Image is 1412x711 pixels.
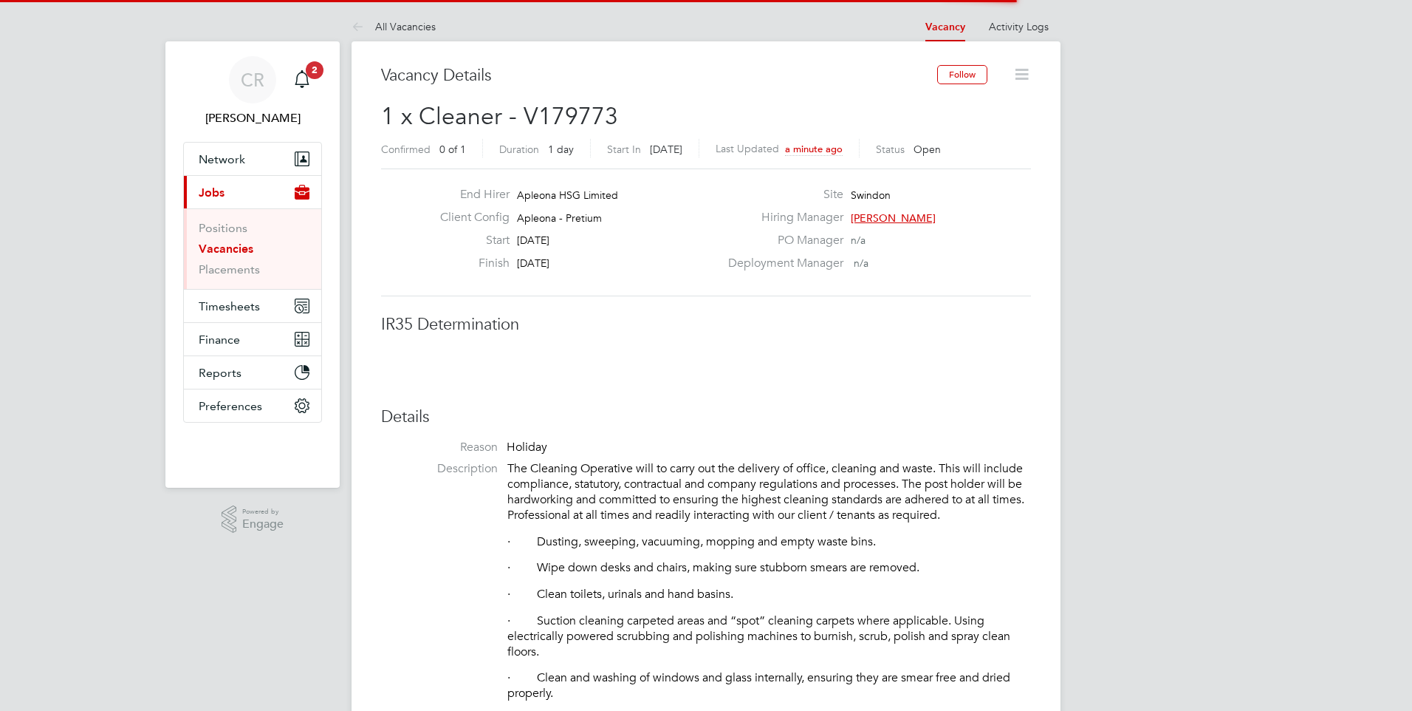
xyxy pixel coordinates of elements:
[507,560,1031,576] p: · Wipe down desks and chairs, making sure stubborn smears are removed.
[428,256,510,271] label: Finish
[607,143,641,156] label: Start In
[184,323,321,355] button: Finance
[381,102,618,131] span: 1 x Cleaner - V179773
[241,70,264,89] span: CR
[165,41,340,488] nav: Main navigation
[199,333,240,347] span: Finance
[184,438,322,461] img: fastbook-logo-retina.png
[199,242,253,256] a: Vacancies
[499,143,539,156] label: Duration
[381,314,1031,336] h3: IR35 Determination
[507,440,547,455] span: Holiday
[517,234,549,247] span: [DATE]
[242,518,284,531] span: Engage
[184,143,321,175] button: Network
[517,256,549,270] span: [DATE]
[199,221,247,235] a: Positions
[925,21,965,33] a: Vacancy
[716,142,779,155] label: Last Updated
[428,233,510,248] label: Start
[851,188,891,202] span: Swindon
[517,211,602,225] span: Apleona - Pretium
[650,143,682,156] span: [DATE]
[428,210,510,225] label: Client Config
[222,506,284,534] a: Powered byEngage
[242,506,284,518] span: Powered by
[914,143,941,156] span: Open
[548,143,574,156] span: 1 day
[381,143,431,156] label: Confirmed
[306,61,323,79] span: 2
[851,211,936,225] span: [PERSON_NAME]
[352,20,436,33] a: All Vacancies
[719,256,843,271] label: Deployment Manager
[507,587,1031,602] p: · Clean toilets, urinals and hand basins.
[183,56,322,127] a: CR[PERSON_NAME]
[381,406,1031,428] h3: Details
[428,187,510,203] label: End Hirer
[183,109,322,127] span: Catherine Rowland
[719,187,843,203] label: Site
[184,389,321,422] button: Preferences
[785,143,843,155] span: a minute ago
[199,299,260,313] span: Timesheets
[184,290,321,322] button: Timesheets
[199,366,241,380] span: Reports
[517,188,618,202] span: Apleona HSG Limited
[989,20,1049,33] a: Activity Logs
[184,356,321,389] button: Reports
[507,461,1031,523] p: The Cleaning Operative will to carry out the delivery of office, cleaning and waste. This will in...
[381,461,498,477] label: Description
[507,613,1031,659] p: · Suction cleaning carpeted areas and “spot” cleaning carpets where applicable. Using electricall...
[854,256,868,270] span: n/a
[199,399,262,413] span: Preferences
[183,438,322,461] a: Go to home page
[937,65,987,84] button: Follow
[184,176,321,208] button: Jobs
[287,56,317,103] a: 2
[199,262,260,276] a: Placements
[876,143,905,156] label: Status
[199,186,225,200] span: Jobs
[184,208,321,289] div: Jobs
[381,440,498,455] label: Reason
[507,670,1031,701] p: · Clean and washing of windows and glass internally, ensuring they are smear free and dried prope...
[719,233,843,248] label: PO Manager
[199,152,245,166] span: Network
[851,234,866,247] span: n/a
[507,534,1031,550] p: · Dusting, sweeping, vacuuming, mopping and empty waste bins.
[381,65,937,86] h3: Vacancy Details
[439,143,466,156] span: 0 of 1
[719,210,843,225] label: Hiring Manager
